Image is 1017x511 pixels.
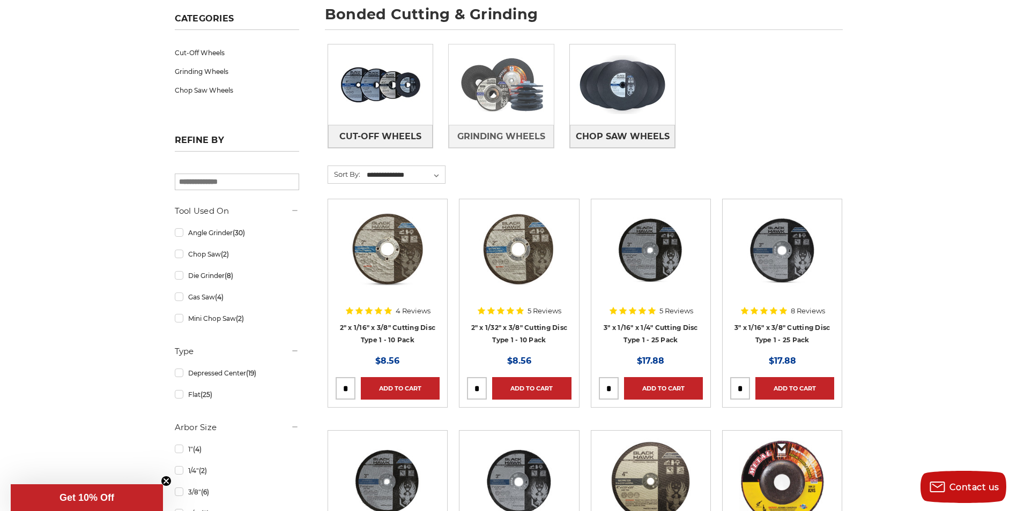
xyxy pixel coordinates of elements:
[396,307,430,314] span: 4 Reviews
[328,166,360,182] label: Sort By:
[449,125,554,148] a: Grinding Wheels
[175,245,299,264] a: Chop Saw
[351,470,425,492] a: Quick view
[199,467,207,475] span: (2)
[175,135,299,152] h5: Refine by
[328,125,433,148] a: Cut-Off Wheels
[365,167,445,183] select: Sort By:
[361,377,440,400] a: Add to Cart
[624,377,703,400] a: Add to Cart
[507,356,531,366] span: $8.56
[233,229,245,237] span: (30)
[175,205,299,217] h5: Tool Used On
[193,445,202,453] span: (4)
[614,239,688,260] a: Quick view
[201,488,209,496] span: (6)
[471,324,568,344] a: 2" x 1/32" x 3/8" Cutting Disc Type 1 - 10 Pack
[375,356,399,366] span: $8.56
[457,127,545,146] span: Grinding Wheels
[201,390,212,399] span: (25)
[175,440,299,459] a: 1"
[175,43,299,62] a: Cut-Off Wheels
[659,307,693,314] span: 5 Reviews
[225,272,233,280] span: (8)
[175,309,299,328] a: Mini Chop Saw
[467,207,571,311] a: 2" x 1/32" x 3/8" Cut Off Wheel
[576,127,670,146] span: Chop Saw Wheels
[175,13,299,30] h5: Categories
[528,307,561,314] span: 5 Reviews
[175,345,299,358] h5: Type
[734,324,830,344] a: 3" x 1/16" x 3/8" Cutting Disc Type 1 - 25 Pack
[175,62,299,81] a: Grinding Wheels
[325,7,843,30] h1: bonded cutting & grinding
[175,385,299,404] a: Flat
[236,314,244,322] span: (2)
[175,421,299,434] h5: Arbor Size
[340,324,436,344] a: 2" x 1/16" x 3/8" Cutting Disc Type 1 - 10 Pack
[345,207,430,292] img: 2" x 1/16" x 3/8" Cut Off Wheel
[755,377,834,400] a: Add to Cart
[60,492,114,503] span: Get 10% Off
[921,471,1006,503] button: Contact us
[175,81,299,100] a: Chop Saw Wheels
[339,127,421,146] span: Cut-Off Wheels
[637,356,664,366] span: $17.88
[614,470,688,492] a: Quick view
[730,207,834,311] a: 3" x 1/16" x 3/8" Cutting Disc
[570,125,675,148] a: Chop Saw Wheels
[336,207,440,311] a: 2" x 1/16" x 3/8" Cut Off Wheel
[175,461,299,480] a: 1/4"
[175,483,299,501] a: 3/8"
[739,207,825,292] img: 3" x 1/16" x 3/8" Cutting Disc
[11,484,163,511] div: Get 10% OffClose teaser
[745,470,819,492] a: Quick view
[476,207,562,292] img: 2" x 1/32" x 3/8" Cut Off Wheel
[482,239,556,260] a: Quick view
[175,364,299,382] a: Depressed Center
[175,266,299,285] a: Die Grinder
[449,48,554,122] img: Grinding Wheels
[604,324,698,344] a: 3" x 1/16" x 1/4" Cutting Disc Type 1 - 25 Pack
[608,207,694,292] img: 3” x .0625” x 1/4” Die Grinder Cut-Off Wheels by Black Hawk Abrasives
[328,48,433,122] img: Cut-Off Wheels
[175,223,299,242] a: Angle Grinder
[246,369,256,377] span: (19)
[745,239,819,260] a: Quick view
[482,470,556,492] a: Quick view
[215,293,224,301] span: (4)
[791,307,825,314] span: 8 Reviews
[175,288,299,306] a: Gas Saw
[949,482,999,492] span: Contact us
[599,207,703,311] a: 3” x .0625” x 1/4” Die Grinder Cut-Off Wheels by Black Hawk Abrasives
[769,356,796,366] span: $17.88
[221,250,229,258] span: (2)
[161,476,172,486] button: Close teaser
[492,377,571,400] a: Add to Cart
[351,239,425,260] a: Quick view
[570,48,675,122] img: Chop Saw Wheels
